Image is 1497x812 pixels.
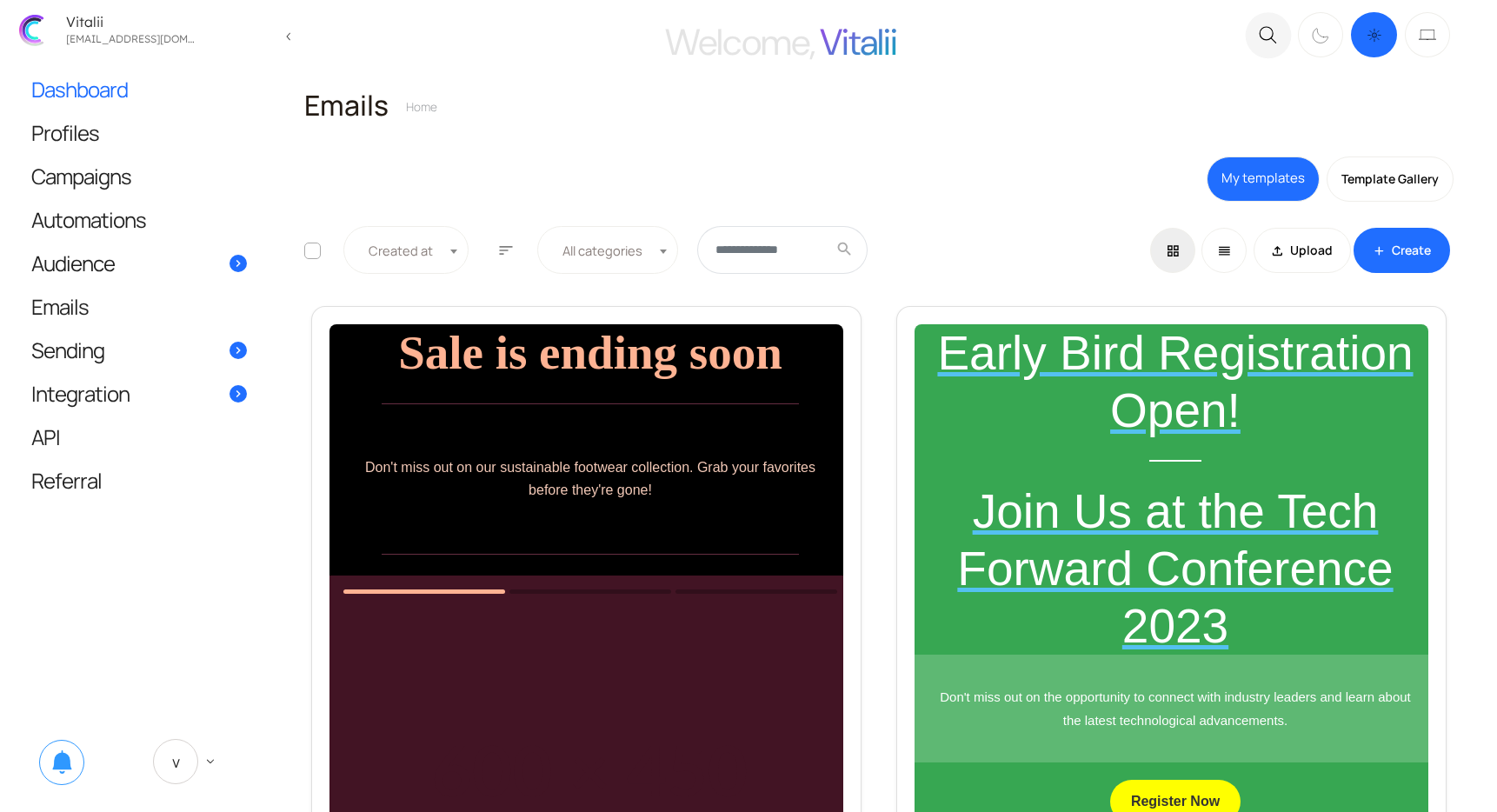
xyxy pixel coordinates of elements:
p: Be the first to secure your spot at the most anticipated tech event of the year and save with our... [17,303,504,350]
p: Our sustainable footwear range is your perfect companion for an eco-friendly lifestyle. Grab your... [17,189,504,236]
p: Indulge in our premium beauty products with an exclusive discount just for you. [17,496,504,520]
span: Campaigns [31,167,131,185]
a: Register Now [183,398,338,440]
a: Vitalii [EMAIL_ADDRESS][DOMAIN_NAME] [9,7,271,53]
a: My templates [1207,156,1320,202]
div: Dark mode switcher [1295,9,1454,61]
span: Sending [31,341,104,359]
a: reorder [1201,228,1247,273]
p: Discover the finest guitars crafted with precision and passion. Experience the exceptional sound ... [17,304,504,349]
a: Integration [14,372,264,415]
span: Dashboard [31,80,128,98]
a: API [14,416,264,458]
p: Don't miss out on the opportunity to connect with industry leaders and learn about the latest tec... [17,361,504,408]
a: Register Now [196,456,326,499]
p: Join us for an immersive experience with keynote speakers, interactive workshops, and exclusive p... [17,531,504,602]
img: Electric Guitar [174,501,348,675]
p: Register now to take advantage of discounted pricing for our upcoming tech conference. Network wi... [17,303,504,350]
a: V keyboard_arrow_down [136,727,238,796]
a: Shop Now [196,397,325,440]
a: Profiles [14,111,264,154]
span: V [153,739,198,784]
a: Automations [14,198,264,241]
span: Welcome, [665,18,815,66]
span: Emails [31,297,89,316]
span: Emails [304,86,389,125]
span: Created at [362,241,450,260]
span: keyboard_arrow_down [203,754,218,769]
span: Integration [31,384,130,403]
a: Shop Now [196,611,325,653]
a: Emails [14,285,264,328]
p: As an early bird registrant, you'll enjoy exclusive benefits, including discounted rates, priorit... [17,590,504,637]
span: Automations [31,210,146,229]
span: file_upload [1270,242,1285,261]
span: Audience [31,254,115,272]
a: addCreate [1354,228,1450,274]
span: All categories [556,241,660,260]
a: Dashboard [14,68,264,110]
p: Our eco-friendly footwear is stepping out fast. Grab your favorites before they're gone! [17,246,504,293]
p: We're incredibly grateful for your continued support and trust in our skincare products. [17,125,504,172]
p: Don't miss out on our sustainable footwear collection. Grab your favorites before they're gone! [17,132,504,176]
a: Campaigns [14,155,264,197]
span: API [31,428,60,446]
span: Referral [31,471,102,489]
p: Thank you for joining us! We're thrilled to have you on board and can't wait to share our latest ... [17,540,504,587]
span: reorder [1217,242,1232,261]
span: search [835,245,854,254]
a: file_uploadUpload [1254,228,1350,273]
span: Created at [343,226,469,274]
a: grid_view [1150,228,1195,273]
a: Template Gallery [1327,156,1454,202]
span: All categories [537,226,678,274]
span: Vitalii [820,18,897,66]
div: vitalijgladkij@gmail.com [61,29,200,45]
img: Bass Guitar [348,501,522,675]
div: Vitalii [61,15,200,29]
div: Basic example [1150,228,1254,273]
span: Profiles [31,123,99,142]
a: Home [406,99,437,115]
a: Referral [14,459,264,502]
p: Join us for the most awaited tech conference of the year and connect with industry leaders. [17,303,504,350]
a: Audience [14,242,264,284]
button: sort [493,226,519,274]
span: add [1371,242,1386,261]
span: grid_view [1166,242,1181,261]
a: Sending [14,329,264,371]
span: sort [497,243,515,258]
